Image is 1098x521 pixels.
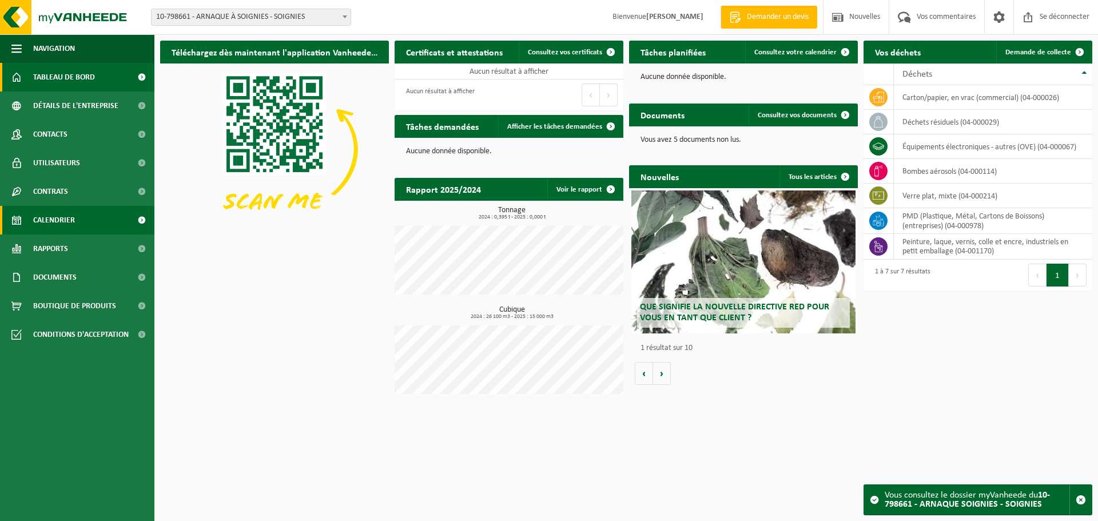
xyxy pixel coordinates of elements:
button: Suivant [600,83,618,106]
font: Tableau de bord [33,73,95,82]
font: Détails de l'entreprise [33,102,118,110]
a: Demande de collecte [996,41,1091,63]
font: Afficher les tâches demandées [507,123,602,130]
font: Que signifie la nouvelle directive RED pour vous en tant que client ? [640,303,829,323]
button: Précédent [582,83,600,106]
button: Suivant [1069,264,1087,287]
font: Contrats [33,188,68,196]
font: Aucun résultat à afficher [470,67,548,76]
font: Calendrier [33,216,75,225]
font: Demande de collecte [1005,49,1071,56]
span: 10-798661 - ARNAQUE À SOIGNIES - SOIGNIES [151,9,351,26]
a: Consultez votre calendrier [745,41,857,63]
a: Consultez vos documents [749,104,857,126]
span: 10-798661 - ARNAQUE À SOIGNIES - SOIGNIES [152,9,351,25]
font: Bienvenue [612,13,646,21]
font: carton/papier, en vrac (commercial) (04-000026) [902,93,1059,102]
font: verre plat, mixte (04-000214) [902,192,997,200]
font: Demander un devis [747,13,809,21]
font: Déchets [902,70,932,79]
font: Se déconnecter [1040,13,1089,21]
img: Téléchargez l'application VHEPlus [160,63,389,235]
font: 10-798661 - ARNAQUE À SOIGNIES - SOIGNIES [156,13,305,21]
font: Documents [640,112,685,121]
font: Vous avez 5 documents non lus. [640,136,741,144]
font: bombes aérosols (04-000114) [902,167,997,176]
font: 1 [1055,272,1060,280]
font: Cubique [499,305,525,314]
font: Vos déchets [875,49,921,58]
font: peinture, laque, vernis, colle et encre, industriels en petit emballage (04-001170) [902,238,1068,256]
font: Aucune donnée disponible. [406,147,492,156]
font: 1 à 7 sur 7 résultats [875,268,930,275]
a: Consultez vos certificats [519,41,622,63]
font: déchets résiduels (04-000029) [902,118,999,126]
font: 2024 : 26 100 m3 - 2025 : 15 000 m3 [471,313,554,320]
font: PMD (Plastique, Métal, Cartons de Boissons) (entreprises) (04-000978) [902,212,1044,230]
font: Certificats et attestations [406,49,503,58]
font: Vous consultez le dossier myVanheede du [885,491,1038,500]
a: Que signifie la nouvelle directive RED pour vous en tant que client ? [631,190,856,333]
font: 2024 : 0,395 t - 2025 : 0,000 t [479,214,546,220]
font: Consultez vos documents [758,112,837,119]
font: Tâches planifiées [640,49,706,58]
font: Rapport 2025/2024 [406,186,481,195]
a: Voir le rapport [547,178,622,201]
font: Boutique de produits [33,302,116,311]
font: Voir le rapport [556,186,602,193]
a: Afficher les tâches demandées [498,115,622,138]
font: Consultez votre calendrier [754,49,837,56]
font: Conditions d'acceptation [33,331,129,339]
font: Aucun résultat à afficher [406,88,475,95]
button: 1 [1047,264,1069,287]
font: Tâches demandées [406,123,479,132]
button: Précédent [1028,264,1047,287]
font: Tous les articles [789,173,837,181]
font: Vos commentaires [917,13,976,21]
font: Navigation [33,45,75,53]
a: Tous les articles [779,165,857,188]
font: Nouvelles [849,13,880,21]
a: Demander un devis [721,6,817,29]
font: 1 résultat sur 10 [640,344,693,352]
font: Utilisateurs [33,159,80,168]
font: Rapports [33,245,68,253]
font: Documents [33,273,77,282]
font: [PERSON_NAME] [646,13,703,21]
font: Téléchargez dès maintenant l'application Vanheede+ ! [172,49,381,58]
font: 10-798661 - ARNAQUE SOIGNIES - SOIGNIES [885,491,1050,509]
font: Aucune donnée disponible. [640,73,726,81]
font: Tonnage [498,206,526,214]
font: Contacts [33,130,67,139]
font: équipements électroniques - autres (OVE) (04-000067) [902,142,1076,151]
font: Nouvelles [640,173,679,182]
font: Consultez vos certificats [528,49,602,56]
